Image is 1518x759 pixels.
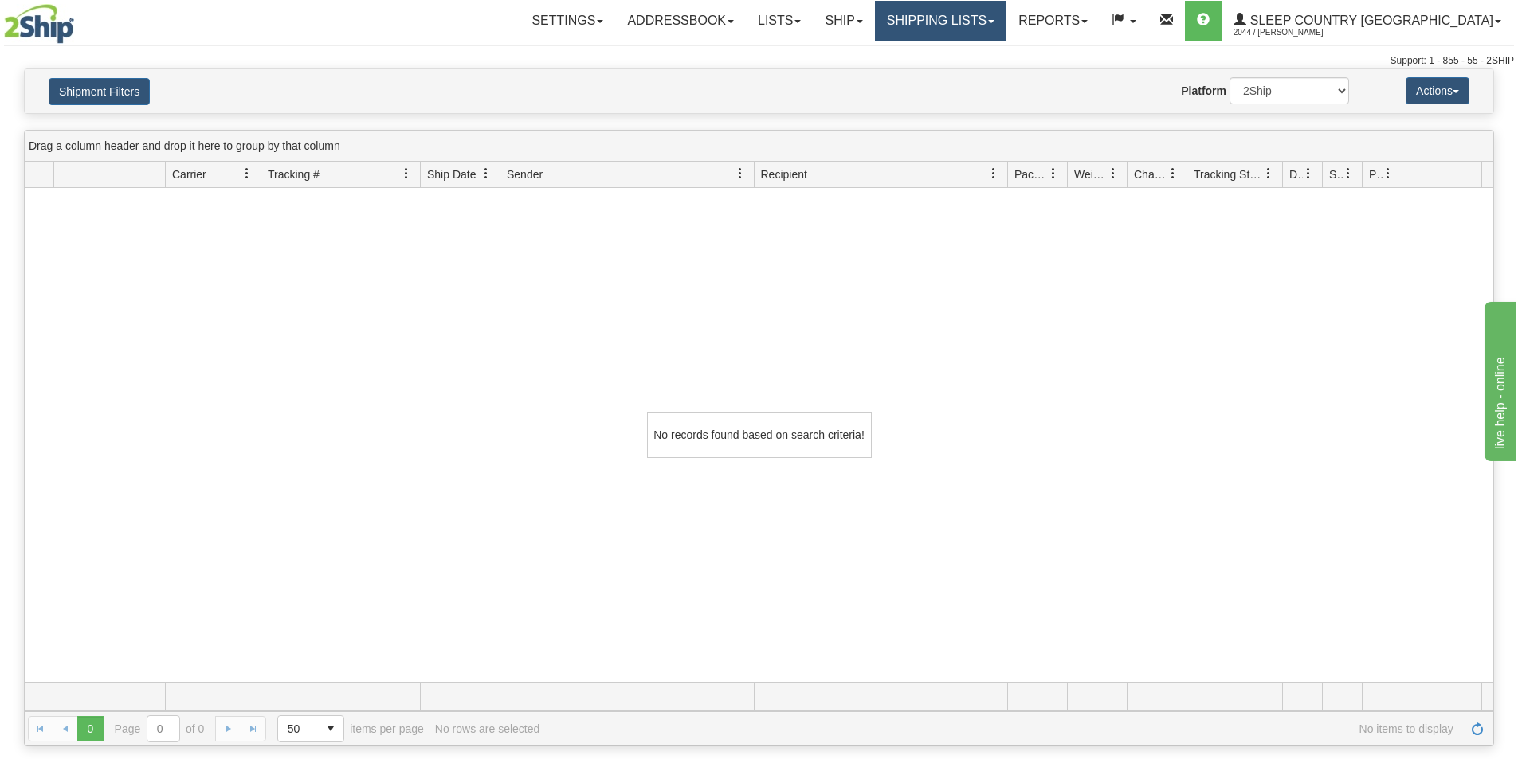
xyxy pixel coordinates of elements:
a: Ship Date filter column settings [473,160,500,187]
a: Pickup Status filter column settings [1375,160,1402,187]
a: Delivery Status filter column settings [1295,160,1322,187]
div: live help - online [12,10,147,29]
a: Tracking Status filter column settings [1255,160,1282,187]
a: Reports [1006,1,1100,41]
span: Recipient [761,166,807,182]
div: grid grouping header [25,131,1493,162]
a: Ship [813,1,874,41]
a: Sender filter column settings [727,160,754,187]
a: Addressbook [615,1,746,41]
span: Shipment Issues [1329,166,1343,182]
a: Tracking # filter column settings [393,160,420,187]
a: Refresh [1465,716,1490,741]
span: Page sizes drop down [277,715,344,742]
iframe: chat widget [1481,298,1516,460]
a: Settings [520,1,615,41]
span: Sender [507,166,543,182]
span: Page of 0 [115,715,205,742]
a: Packages filter column settings [1040,160,1067,187]
button: Actions [1406,77,1469,104]
span: items per page [277,715,424,742]
a: Weight filter column settings [1100,160,1127,187]
span: Page 0 [77,716,103,741]
label: Platform [1181,83,1226,99]
span: Carrier [172,166,206,182]
span: Ship Date [427,166,476,182]
span: Weight [1074,166,1108,182]
span: Tracking Status [1194,166,1263,182]
div: No records found based on search criteria! [647,412,872,458]
span: 2044 / [PERSON_NAME] [1234,25,1353,41]
a: Recipient filter column settings [980,160,1007,187]
img: logo2044.jpg [4,4,74,44]
a: Charge filter column settings [1159,160,1187,187]
span: Sleep Country [GEOGRAPHIC_DATA] [1246,14,1493,27]
a: Shipping lists [875,1,1006,41]
span: No items to display [551,722,1453,735]
span: Tracking # [268,166,320,182]
a: Lists [746,1,813,41]
div: No rows are selected [435,722,540,735]
a: Sleep Country [GEOGRAPHIC_DATA] 2044 / [PERSON_NAME] [1222,1,1513,41]
div: Support: 1 - 855 - 55 - 2SHIP [4,54,1514,68]
span: Delivery Status [1289,166,1303,182]
a: Shipment Issues filter column settings [1335,160,1362,187]
span: select [318,716,343,741]
span: Charge [1134,166,1167,182]
button: Shipment Filters [49,78,150,105]
a: Carrier filter column settings [233,160,261,187]
span: Packages [1014,166,1048,182]
span: 50 [288,721,308,737]
span: Pickup Status [1369,166,1383,182]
